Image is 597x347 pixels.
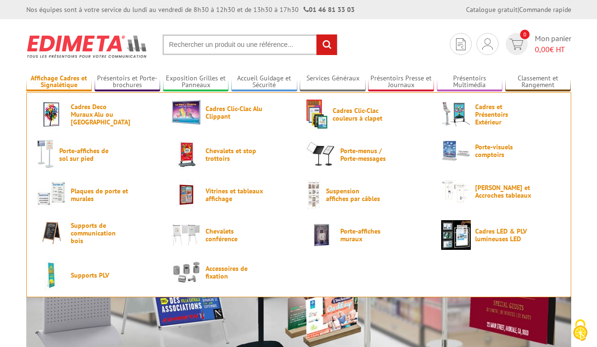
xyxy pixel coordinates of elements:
[300,74,366,90] a: Services Généraux
[71,222,128,245] span: Supports de communication bois
[306,180,426,210] a: Suspension affiches par câbles
[172,220,201,250] img: Chevalets conférence
[368,74,434,90] a: Présentoirs Presse et Journaux
[505,74,571,90] a: Classement et Rangement
[71,187,128,202] span: Plaques de porte et murales
[206,227,263,243] span: Chevalets conférence
[441,100,561,129] a: Cadres et Présentoirs Extérieur
[26,5,355,14] div: Nos équipes sont à votre service du lundi au vendredi de 8h30 à 12h30 et de 13h30 à 17h30
[231,74,297,90] a: Accueil Guidage et Sécurité
[520,30,530,39] span: 0
[306,140,336,169] img: Porte-menus / Porte-messages
[340,147,398,162] span: Porte-menus / Porte-messages
[26,74,92,90] a: Affichage Cadres et Signalétique
[441,140,471,162] img: Porte-visuels comptoirs
[306,220,426,250] a: Porte-affiches muraux
[340,227,398,243] span: Porte-affiches muraux
[37,260,66,290] img: Supports PLV
[568,318,592,342] img: Cookies (fenêtre modale)
[333,107,390,122] span: Cadres Clic-Clac couleurs à clapet
[535,45,550,54] span: 0,00
[172,100,291,125] a: Cadres Clic-Clac Alu Clippant
[475,227,532,243] span: Cadres LED & PLV lumineuses LED
[206,187,263,202] span: Vitrines et tableaux affichage
[163,74,229,90] a: Exposition Grilles et Panneaux
[163,34,337,55] input: Rechercher un produit ou une référence...
[172,260,201,284] img: Accessoires de fixation
[206,265,263,280] span: Accessoires de fixation
[37,140,55,169] img: Porte-affiches de sol sur pied
[304,5,355,14] strong: 01 46 81 33 03
[37,220,156,246] a: Supports de communication bois
[37,140,156,169] a: Porte-affiches de sol sur pied
[564,314,597,347] button: Cookies (fenêtre modale)
[172,140,291,169] a: Chevalets et stop trottoirs
[482,38,493,50] img: devis rapide
[71,271,128,279] span: Supports PLV
[510,39,523,50] img: devis rapide
[37,180,66,210] img: Plaques de porte et murales
[503,33,571,55] a: devis rapide 0 Mon panier 0,00€ HT
[519,5,571,14] a: Commande rapide
[437,74,503,90] a: Présentoirs Multimédia
[71,103,128,126] span: Cadres Deco Muraux Alu ou [GEOGRAPHIC_DATA]
[37,100,66,129] img: Cadres Deco Muraux Alu ou Bois
[59,147,117,162] span: Porte-affiches de sol sur pied
[441,140,561,162] a: Porte-visuels comptoirs
[172,140,201,169] img: Chevalets et stop trottoirs
[26,29,148,64] img: Présentoir, panneau, stand - Edimeta - PLV, affichage, mobilier bureau, entreprise
[316,34,337,55] input: rechercher
[456,38,466,50] img: devis rapide
[441,220,561,250] a: Cadres LED & PLV lumineuses LED
[475,184,532,199] span: [PERSON_NAME] et Accroches tableaux
[535,44,571,55] span: € HT
[37,220,66,246] img: Supports de communication bois
[95,74,161,90] a: Présentoirs et Porte-brochures
[441,180,471,203] img: Cimaises et Accroches tableaux
[306,140,426,169] a: Porte-menus / Porte-messages
[172,220,291,250] a: Chevalets conférence
[535,33,571,55] span: Mon panier
[206,147,263,162] span: Chevalets et stop trottoirs
[172,100,201,125] img: Cadres Clic-Clac Alu Clippant
[306,100,328,129] img: Cadres Clic-Clac couleurs à clapet
[172,180,291,210] a: Vitrines et tableaux affichage
[172,260,291,284] a: Accessoires de fixation
[37,180,156,210] a: Plaques de porte et murales
[172,180,201,210] img: Vitrines et tableaux affichage
[306,180,322,210] img: Suspension affiches par câbles
[475,143,532,158] span: Porte-visuels comptoirs
[37,260,156,290] a: Supports PLV
[466,5,518,14] a: Catalogue gratuit
[441,100,471,129] img: Cadres et Présentoirs Extérieur
[306,100,426,129] a: Cadres Clic-Clac couleurs à clapet
[37,100,156,129] a: Cadres Deco Muraux Alu ou [GEOGRAPHIC_DATA]
[441,180,561,203] a: [PERSON_NAME] et Accroches tableaux
[306,220,336,250] img: Porte-affiches muraux
[441,220,471,250] img: Cadres LED & PLV lumineuses LED
[326,187,383,202] span: Suspension affiches par câbles
[475,103,532,126] span: Cadres et Présentoirs Extérieur
[206,105,263,120] span: Cadres Clic-Clac Alu Clippant
[466,5,571,14] div: |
